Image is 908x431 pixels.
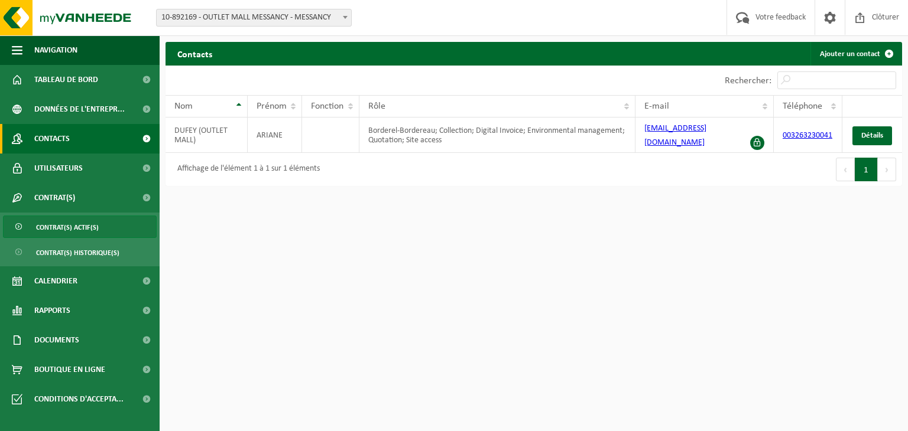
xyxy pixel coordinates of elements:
[34,154,83,183] span: Utilisateurs
[644,102,669,111] span: E-mail
[166,117,248,153] td: DUFEY (OUTLET MALL)
[171,159,320,180] div: Affichage de l'élément 1 à 1 sur 1 éléments
[157,9,351,26] span: 10-892169 - OUTLET MALL MESSANCY - MESSANCY
[34,94,125,124] span: Données de l'entrepr...
[34,355,105,384] span: Boutique en ligne
[810,42,901,66] a: Ajouter un contact
[725,76,771,86] label: Rechercher:
[166,42,224,65] h2: Contacts
[36,241,119,264] span: Contrat(s) historique(s)
[34,266,77,296] span: Calendrier
[34,384,124,414] span: Conditions d'accepta...
[257,102,287,111] span: Prénom
[34,124,70,154] span: Contacts
[852,126,892,145] a: Détails
[248,117,302,153] td: ARIANE
[368,102,385,111] span: Rôle
[34,35,77,65] span: Navigation
[783,102,822,111] span: Téléphone
[836,158,855,181] button: Previous
[783,131,832,140] a: 003263230041
[34,65,98,94] span: Tableau de bord
[3,215,157,238] a: Contrat(s) actif(s)
[878,158,896,181] button: Next
[34,296,70,325] span: Rapports
[359,117,635,153] td: Borderel-Bordereau; Collection; Digital Invoice; Environmental management; Quotation; Site access
[311,102,343,111] span: Fonction
[36,216,99,239] span: Contrat(s) actif(s)
[34,325,79,355] span: Documents
[861,132,883,139] span: Détails
[3,241,157,263] a: Contrat(s) historique(s)
[156,9,352,27] span: 10-892169 - OUTLET MALL MESSANCY - MESSANCY
[855,158,878,181] button: 1
[644,124,706,147] a: [EMAIL_ADDRESS][DOMAIN_NAME]
[34,183,75,213] span: Contrat(s)
[174,102,193,111] span: Nom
